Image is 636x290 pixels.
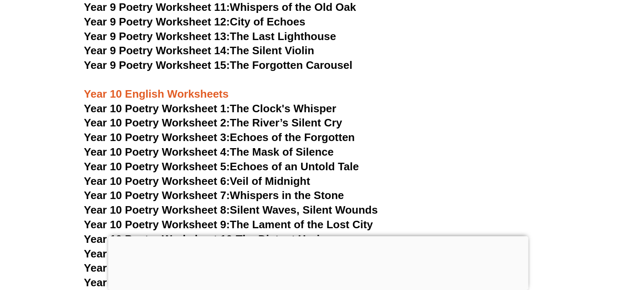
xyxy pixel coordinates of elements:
span: Year 10 Poetry Worksheet 7: [84,189,230,202]
a: Year 10 Poetry Worksheet 8:Silent Waves, Silent Wounds [84,204,378,216]
a: Year 10 Poetry Worksheet 6:Veil of Midnight [84,175,310,187]
span: Year 10 Poetry Worksheet 2: [84,116,230,129]
span: Year 9 Poetry Worksheet 13: [84,30,230,43]
a: Year 10 Poetry Worksheet 5:Echoes of an Untold Tale [84,160,359,173]
a: Year 9 Poetry Worksheet 13:The Last Lighthouse [84,30,336,43]
span: Year 10 Poetry Worksheet 11: [84,247,236,260]
span: Year 9 Poetry Worksheet 12: [84,15,230,28]
iframe: Advertisement [108,236,528,288]
span: Year 9 Poetry Worksheet 11: [84,1,230,13]
a: Year 10 Poetry Worksheet 4:The Mask of Silence [84,146,334,158]
a: Year 10 Poetry Worksheet 2:The River’s Silent Cry [84,116,342,129]
a: Year 9 Poetry Worksheet 14:The Silent Violin [84,44,314,57]
span: Year 10 Poetry Worksheet 8: [84,204,230,216]
span: Year 10 Poetry Worksheet 10: [84,233,236,245]
a: Year 10 Poetry Worksheet 12:The Last Light of Dusk [84,262,353,274]
span: Year 9 Poetry Worksheet 14: [84,44,230,57]
a: Year 10 Poetry Worksheet 11:Echoes in the Fog [84,247,329,260]
a: Year 10 Poetry Worksheet 13:Whispers of the Overgrown [84,276,378,289]
span: Year 10 Poetry Worksheet 9: [84,218,230,231]
span: Year 10 Poetry Worksheet 3: [84,131,230,144]
a: Year 9 Poetry Worksheet 12:City of Echoes [84,15,306,28]
span: Year 9 Poetry Worksheet 15: [84,59,230,71]
span: Year 10 Poetry Worksheet 5: [84,160,230,173]
iframe: Chat Widget [497,196,636,290]
a: Year 9 Poetry Worksheet 15:The Forgotten Carousel [84,59,352,71]
h3: Year 10 English Worksheets [84,73,552,101]
span: Year 10 Poetry Worksheet 6: [84,175,230,187]
a: Year 10 Poetry Worksheet 7:Whispers in the Stone [84,189,344,202]
a: Year 10 Poetry Worksheet 10:The Distant Horizon [84,233,339,245]
a: Year 10 Poetry Worksheet 1:The Clock's Whisper [84,102,337,115]
a: Year 10 Poetry Worksheet 9:The Lament of the Lost City [84,218,373,231]
a: Year 9 Poetry Worksheet 11:Whispers of the Old Oak [84,1,356,13]
span: Year 10 Poetry Worksheet 4: [84,146,230,158]
span: Year 10 Poetry Worksheet 13: [84,276,236,289]
span: Year 10 Poetry Worksheet 1: [84,102,230,115]
a: Year 10 Poetry Worksheet 3:Echoes of the Forgotten [84,131,355,144]
span: Year 10 Poetry Worksheet 12: [84,262,236,274]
